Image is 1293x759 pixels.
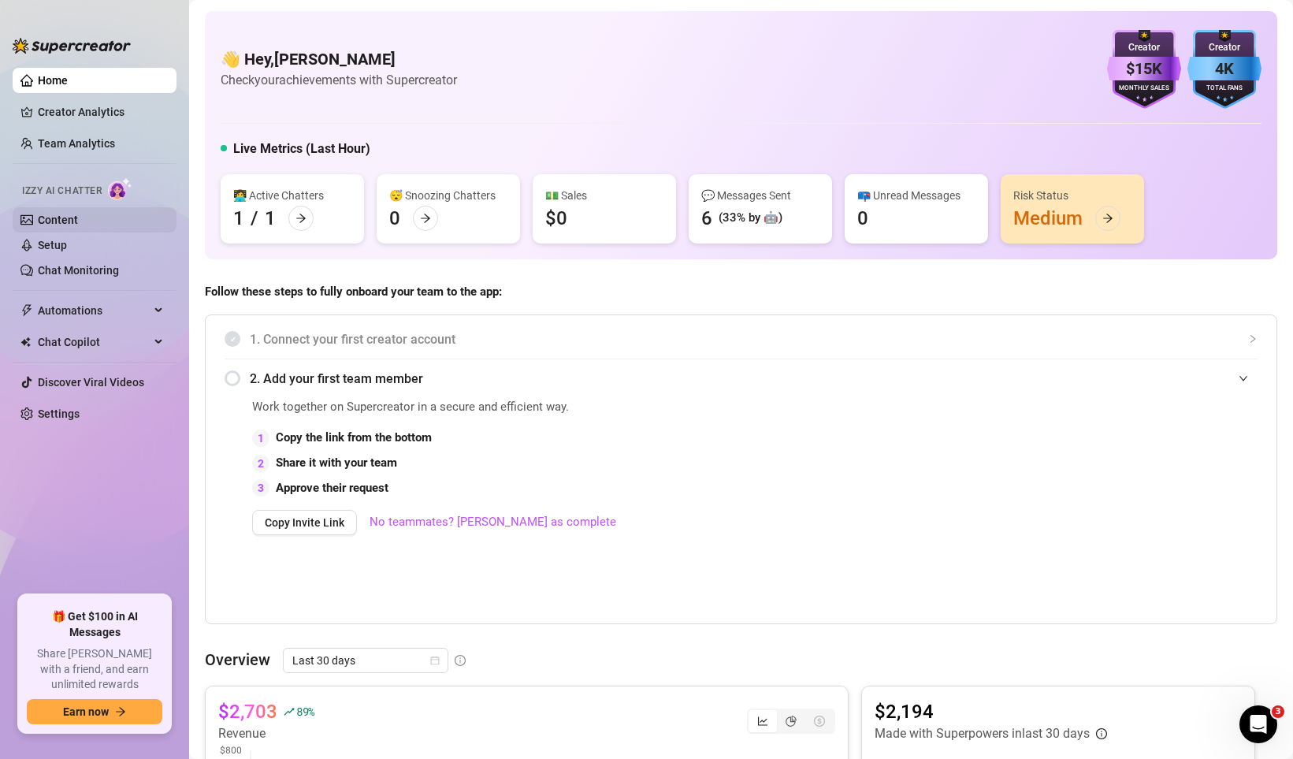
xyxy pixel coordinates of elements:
[1096,728,1107,739] span: info-circle
[1107,30,1181,109] img: purple-badge-B9DA21FR.svg
[252,510,357,535] button: Copy Invite Link
[430,656,440,665] span: calendar
[27,609,162,640] span: 🎁 Get $100 in AI Messages
[63,705,109,718] span: Earn now
[233,140,370,158] h5: Live Metrics (Last Hour)
[1107,84,1181,94] div: Monthly Sales
[276,481,388,495] strong: Approve their request
[252,479,269,497] div: 3
[1239,374,1248,383] span: expanded
[786,716,797,727] span: pie-chart
[296,704,314,719] span: 89 %
[1187,84,1261,94] div: Total Fans
[252,398,903,417] span: Work together on Supercreator in a secure and efficient way.
[1102,213,1113,224] span: arrow-right
[814,716,825,727] span: dollar-circle
[38,99,164,125] a: Creator Analytics
[747,709,835,734] div: segmented control
[420,213,431,224] span: arrow-right
[27,699,162,724] button: Earn nowarrow-right
[719,209,782,228] div: (33% by 🤖)
[205,648,270,672] article: Overview
[205,285,502,299] strong: Follow these steps to fully onboard your team to the app:
[38,376,144,389] a: Discover Viral Videos
[545,206,567,231] div: $0
[13,38,131,54] img: logo-BBDzfeDw.svg
[701,187,819,204] div: 💬 Messages Sent
[284,706,295,717] span: rise
[252,455,269,472] div: 2
[370,513,616,532] a: No teammates? [PERSON_NAME] as complete
[545,187,663,204] div: 💵 Sales
[38,407,80,420] a: Settings
[38,329,150,355] span: Chat Copilot
[857,206,868,231] div: 0
[1107,57,1181,81] div: $15K
[250,329,1258,349] span: 1. Connect your first creator account
[389,187,507,204] div: 😴 Snoozing Chatters
[276,430,432,445] strong: Copy the link from the bottom
[38,214,78,226] a: Content
[38,74,68,87] a: Home
[38,264,119,277] a: Chat Monitoring
[1187,40,1261,55] div: Creator
[233,206,244,231] div: 1
[22,184,102,199] span: Izzy AI Chatter
[20,337,31,348] img: Chat Copilot
[1013,187,1131,204] div: Risk Status
[389,206,400,231] div: 0
[38,137,115,150] a: Team Analytics
[875,724,1090,743] article: Made with Superpowers in last 30 days
[701,206,712,231] div: 6
[221,48,457,70] h4: 👋 Hey, [PERSON_NAME]
[252,430,269,447] div: 1
[276,456,397,470] strong: Share it with your team
[218,699,277,724] article: $2,703
[38,239,67,251] a: Setup
[233,187,351,204] div: 👩‍💻 Active Chatters
[1107,40,1181,55] div: Creator
[757,716,768,727] span: line-chart
[20,304,33,317] span: thunderbolt
[265,516,344,529] span: Copy Invite Link
[1248,334,1258,344] span: collapsed
[27,646,162,693] span: Share [PERSON_NAME] with a friend, and earn unlimited rewards
[1239,705,1277,743] iframe: Intercom live chat
[1187,30,1261,109] img: blue-badge-DgoSNQY1.svg
[295,213,307,224] span: arrow-right
[875,699,1107,724] article: $2,194
[1272,705,1284,718] span: 3
[455,655,466,666] span: info-circle
[857,187,975,204] div: 📪 Unread Messages
[38,298,150,323] span: Automations
[292,649,439,672] span: Last 30 days
[250,369,1258,389] span: 2. Add your first team member
[115,706,126,717] span: arrow-right
[265,206,276,231] div: 1
[108,177,132,200] img: AI Chatter
[1187,57,1261,81] div: 4K
[942,398,1258,600] iframe: Adding Team Members
[225,320,1258,359] div: 1. Connect your first creator account
[221,70,457,90] article: Check your achievements with Supercreator
[218,724,314,743] article: Revenue
[225,359,1258,398] div: 2. Add your first team member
